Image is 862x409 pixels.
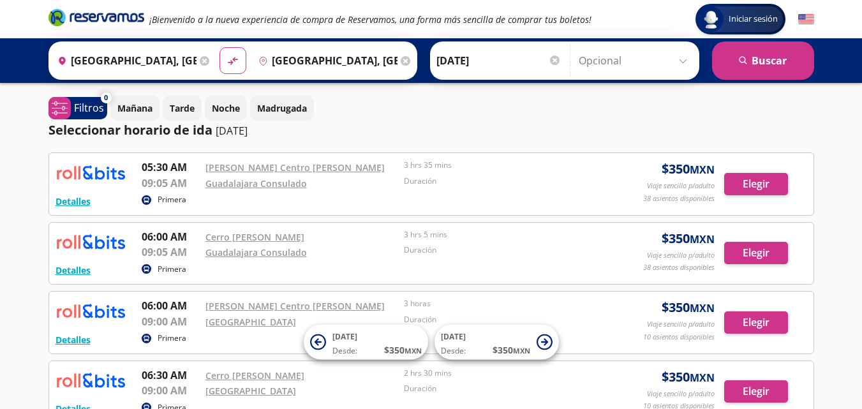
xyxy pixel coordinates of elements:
[56,160,126,185] img: RESERVAMOS
[56,333,91,346] button: Detalles
[441,345,466,357] span: Desde:
[56,298,126,323] img: RESERVAMOS
[163,96,202,121] button: Tarde
[142,368,199,383] p: 06:30 AM
[647,319,715,330] p: Viaje sencillo p/adulto
[212,101,240,115] p: Noche
[56,264,91,277] button: Detalles
[110,96,160,121] button: Mañana
[404,160,597,171] p: 3 hrs 35 mins
[647,389,715,399] p: Viaje sencillo p/adulto
[205,246,307,258] a: Guadalajara Consulado
[48,8,144,27] i: Brand Logo
[304,325,428,360] button: [DATE]Desde:$350MXN
[404,175,597,187] p: Duración
[513,346,530,355] small: MXN
[332,345,357,357] span: Desde:
[435,325,559,360] button: [DATE]Desde:$350MXN
[404,368,597,379] p: 2 hrs 30 mins
[170,101,195,115] p: Tarde
[205,177,307,190] a: Guadalajara Consulado
[74,100,104,115] p: Filtros
[142,229,199,244] p: 06:00 AM
[441,331,466,342] span: [DATE]
[493,343,530,357] span: $ 350
[384,343,422,357] span: $ 350
[56,195,91,208] button: Detalles
[48,97,107,119] button: 0Filtros
[724,13,783,26] span: Iniciar sesión
[205,385,296,397] a: [GEOGRAPHIC_DATA]
[205,316,296,328] a: [GEOGRAPHIC_DATA]
[56,229,126,255] img: RESERVAMOS
[205,231,304,243] a: Cerro [PERSON_NAME]
[436,45,561,77] input: Elegir Fecha
[647,250,715,261] p: Viaje sencillo p/adulto
[643,262,715,273] p: 38 asientos disponibles
[332,331,357,342] span: [DATE]
[690,301,715,315] small: MXN
[158,194,186,205] p: Primera
[48,8,144,31] a: Brand Logo
[404,244,597,256] p: Duración
[205,300,385,312] a: [PERSON_NAME] Centro [PERSON_NAME]
[250,96,314,121] button: Madrugada
[253,45,398,77] input: Buscar Destino
[690,371,715,385] small: MXN
[56,368,126,393] img: RESERVAMOS
[404,383,597,394] p: Duración
[52,45,197,77] input: Buscar Origen
[404,314,597,325] p: Duración
[142,314,199,329] p: 09:00 AM
[690,163,715,177] small: MXN
[404,229,597,241] p: 3 hrs 5 mins
[216,123,248,138] p: [DATE]
[662,160,715,179] span: $ 350
[662,368,715,387] span: $ 350
[205,161,385,174] a: [PERSON_NAME] Centro [PERSON_NAME]
[643,193,715,204] p: 38 asientos disponibles
[142,160,199,175] p: 05:30 AM
[257,101,307,115] p: Madrugada
[724,242,788,264] button: Elegir
[142,175,199,191] p: 09:05 AM
[142,298,199,313] p: 06:00 AM
[798,11,814,27] button: English
[724,311,788,334] button: Elegir
[712,41,814,80] button: Buscar
[662,298,715,317] span: $ 350
[158,264,186,275] p: Primera
[662,229,715,248] span: $ 350
[142,244,199,260] p: 09:05 AM
[142,383,199,398] p: 09:00 AM
[643,332,715,343] p: 10 asientos disponibles
[149,13,591,26] em: ¡Bienvenido a la nueva experiencia de compra de Reservamos, una forma más sencilla de comprar tus...
[579,45,693,77] input: Opcional
[104,93,108,103] span: 0
[404,298,597,309] p: 3 horas
[48,121,212,140] p: Seleccionar horario de ida
[724,380,788,403] button: Elegir
[205,96,247,121] button: Noche
[647,181,715,191] p: Viaje sencillo p/adulto
[158,332,186,344] p: Primera
[690,232,715,246] small: MXN
[117,101,152,115] p: Mañana
[405,346,422,355] small: MXN
[724,173,788,195] button: Elegir
[205,369,304,382] a: Cerro [PERSON_NAME]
